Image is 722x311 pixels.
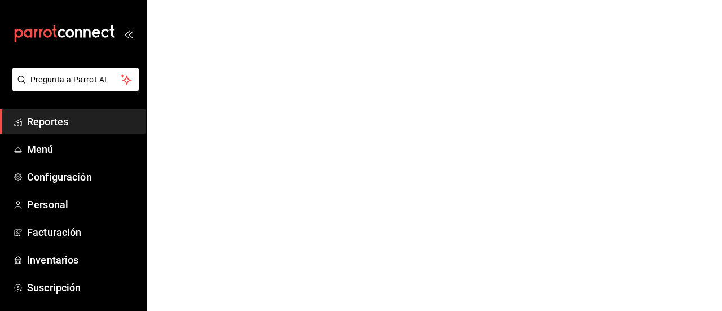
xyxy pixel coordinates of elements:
[27,114,137,129] span: Reportes
[27,169,137,185] span: Configuración
[27,280,137,295] span: Suscripción
[124,29,133,38] button: open_drawer_menu
[12,68,139,91] button: Pregunta a Parrot AI
[27,252,137,268] span: Inventarios
[27,225,137,240] span: Facturación
[27,197,137,212] span: Personal
[8,82,139,94] a: Pregunta a Parrot AI
[27,142,137,157] span: Menú
[30,74,121,86] span: Pregunta a Parrot AI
